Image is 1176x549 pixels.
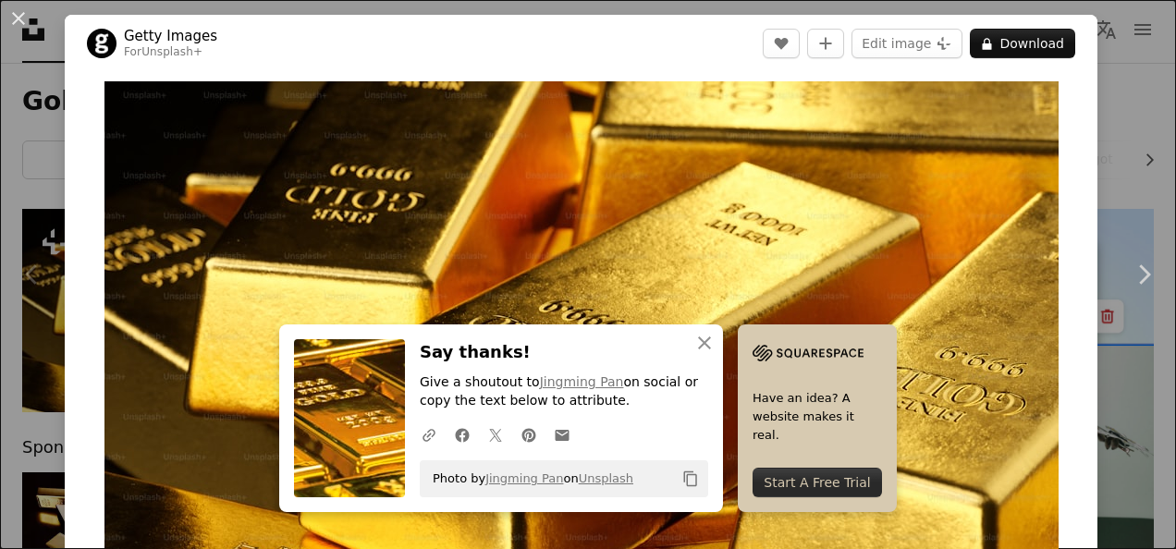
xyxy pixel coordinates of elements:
a: Share on Twitter [479,416,512,453]
a: Unsplash+ [141,45,202,58]
a: Jingming Pan [540,374,624,389]
a: Jingming Pan [485,471,563,485]
img: Go to Getty Images's profile [87,29,116,58]
button: Copy to clipboard [675,463,706,494]
a: Unsplash [579,471,633,485]
div: For [124,45,217,60]
button: Add to Collection [807,29,844,58]
a: Share on Facebook [446,416,479,453]
a: Share over email [545,416,579,453]
p: Give a shoutout to on social or copy the text below to attribute. [420,373,708,410]
a: Getty Images [124,27,217,45]
a: Have an idea? A website makes it real.Start A Free Trial [738,324,897,512]
a: Next [1111,186,1176,363]
span: Have an idea? A website makes it real. [753,389,882,445]
a: Share on Pinterest [512,416,545,453]
button: Download [970,29,1075,58]
img: file-1705255347840-230a6ab5bca9image [753,339,864,367]
button: Edit image [851,29,962,58]
button: Like [763,29,800,58]
span: Photo by on [423,464,633,494]
h3: Say thanks! [420,339,708,366]
div: Start A Free Trial [753,468,882,497]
